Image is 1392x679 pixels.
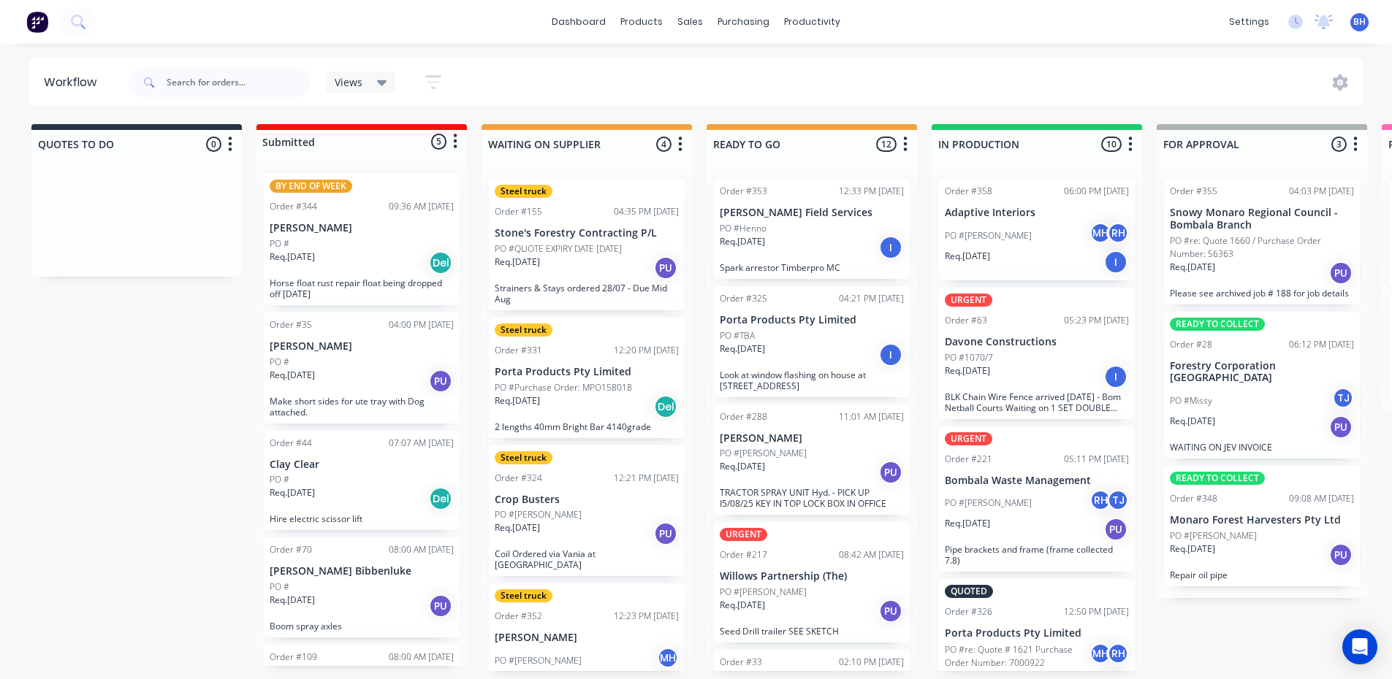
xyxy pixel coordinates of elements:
div: BY END OF WEEK [270,180,352,193]
div: Order #35806:00 PM [DATE]Adaptive InteriorsPO #[PERSON_NAME]MHRHReq.[DATE]I [939,179,1135,280]
p: PO #QUOTE EXPIRY DATE [DATE] [495,242,622,256]
div: URGENTOrder #22105:11 PM [DATE]Bombala Waste ManagementPO #[PERSON_NAME]RHTJReq.[DATE]PUPipe brac... [939,426,1135,572]
div: Order #348 [1170,492,1217,505]
div: QUOTED [945,585,993,598]
div: I [879,343,902,367]
div: purchasing [710,11,777,33]
p: Strainers & Stays ordered 28/07 - Due Mid Aug [495,283,679,304]
p: PO #1070/7 [945,351,993,364]
p: PO #[PERSON_NAME] [945,496,1032,510]
div: Del [429,487,452,510]
div: MH [1089,222,1111,244]
p: PO #[PERSON_NAME] [495,654,582,667]
div: BY END OF WEEKOrder #34409:36 AM [DATE][PERSON_NAME]PO #Req.[DATE]DelHorse float rust repair floa... [264,174,460,305]
div: Order #4407:07 AM [DATE]Clay ClearPO #Req.[DATE]DelHire electric scissor lift [264,431,460,531]
p: Req. [DATE] [945,517,990,530]
div: products [613,11,670,33]
span: BH [1353,15,1366,28]
p: Adaptive Interiors [945,207,1129,219]
p: Davone Constructions [945,336,1129,348]
p: Req. [DATE] [270,594,315,607]
p: Hire electric scissor lift [270,513,454,524]
p: Req. [DATE] [270,486,315,499]
div: PU [1329,415,1353,439]
p: PO # [270,237,289,250]
div: 12:23 PM [DATE] [614,610,679,623]
div: Workflow [44,74,104,91]
div: 06:00 PM [DATE] [1064,185,1129,198]
p: [PERSON_NAME] Bibbenluke [270,565,454,578]
div: 04:21 PM [DATE] [839,292,904,305]
div: 08:00 AM [DATE] [389,543,454,556]
div: Open Intercom Messenger [1342,629,1377,664]
p: PO # [270,473,289,486]
div: Order #63 [945,314,987,327]
div: I [879,236,902,259]
div: READY TO COLLECT [1170,472,1265,485]
div: 04:00 PM [DATE] [389,318,454,331]
div: 09:36 AM [DATE] [389,200,454,213]
div: READY TO COLLECTOrder #34809:08 AM [DATE]Monaro Forest Harvesters Pty LtdPO #[PERSON_NAME]Req.[DA... [1164,466,1360,586]
p: Req. [DATE] [1170,542,1215,556]
div: productivity [777,11,848,33]
div: Order #32504:21 PM [DATE]Porta Products Pty LimitedPO #TBAReq.[DATE]ILook at window flashing on h... [714,286,910,397]
p: Req. [DATE] [495,256,540,269]
div: Order #7008:00 AM [DATE][PERSON_NAME] BibbenlukePO #Req.[DATE]PUBoom spray axles [264,537,460,637]
input: Search for orders... [167,68,311,97]
div: MH [657,647,679,669]
div: Order #352 [495,610,542,623]
div: 11:01 AM [DATE] [839,410,904,423]
div: 12:20 PM [DATE] [614,344,679,357]
p: Clay Clear [270,459,454,471]
div: 06:12 PM [DATE] [1289,338,1354,351]
div: URGENTOrder #6305:23 PM [DATE]Davone ConstructionsPO #1070/7Req.[DATE]IBLK Chain Wire Fence arriv... [939,288,1135,419]
p: PO #[PERSON_NAME] [495,508,582,521]
p: [PERSON_NAME] [270,222,454,234]
span: Views [335,74,362,90]
p: Repair oil pipe [1170,569,1354,580]
p: PO #re: Quote # 1621 Purchase Order Number: 7000922 [945,643,1089,670]
p: PO # [270,356,289,369]
div: Order #35504:03 PM [DATE]Snowy Monaro Regional Council - Bombala BranchPO #re: Quote 1660 / Purch... [1164,179,1360,304]
div: Order #221 [945,453,992,466]
p: PO #Purchase Order: MPO158018 [495,381,632,394]
div: TJ [1332,387,1354,409]
div: 02:10 PM [DATE] [839,656,904,669]
p: Forestry Corporation [GEOGRAPHIC_DATA] [1170,360,1354,385]
div: Del [429,251,452,275]
p: Req. [DATE] [720,235,765,248]
div: Order #355 [1170,185,1217,198]
div: PU [1329,261,1353,285]
p: Porta Products Pty Limited [720,314,904,326]
div: 12:21 PM [DATE] [614,472,679,485]
div: Order #353 [720,185,767,198]
div: Steel truck [495,323,552,337]
div: Order #70 [270,543,312,556]
p: Req. [DATE] [945,250,990,263]
p: Willows Partnership (The) [720,570,904,583]
div: PU [429,369,452,393]
div: Order #331 [495,344,542,357]
p: Req. [DATE] [945,364,990,377]
div: 12:50 PM [DATE] [1064,605,1129,618]
p: PO #Henno [720,222,767,235]
a: dashboard [544,11,613,33]
div: TJ [1107,489,1129,511]
div: Order #288 [720,410,767,423]
div: READY TO COLLECT [1170,318,1265,331]
div: Del [654,395,677,418]
p: Req. [DATE] [720,342,765,356]
div: 05:11 PM [DATE] [1064,453,1129,466]
div: Order #325 [720,292,767,305]
p: 2 lengths 40mm Bright Bar 4140grade [495,421,679,432]
p: Req. [DATE] [1170,261,1215,274]
div: Order #109 [270,651,317,664]
div: Steel truck [495,589,552,602]
div: sales [670,11,710,33]
div: I [1104,365,1127,388]
p: Horse float rust repair float being dropped off [DATE] [270,277,454,299]
p: PO #[PERSON_NAME] [945,229,1032,242]
p: PO #Missy [1170,394,1212,407]
div: Order #3504:00 PM [DATE][PERSON_NAME]PO #Req.[DATE]PUMake short sides for ute tray with Dog attac... [264,312,460,423]
p: Req. [DATE] [270,250,315,264]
